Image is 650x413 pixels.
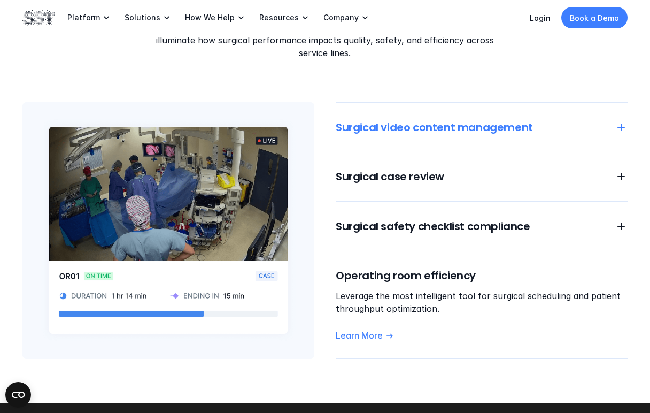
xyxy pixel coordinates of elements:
a: Book a Demo [561,7,628,28]
a: Login [530,13,551,22]
p: Platform [67,13,100,22]
h6: Surgical video content management [336,120,602,135]
p: Our all-in-one solution includes four software modules specifically designed to illuminate how su... [152,21,498,59]
p: Leverage the most intelligent tool for surgical scheduling and patient throughput optimization. [336,289,628,315]
h6: Surgical safety checklist compliance [336,219,602,234]
p: Solutions [125,13,160,22]
h6: Surgical case review [336,169,602,184]
p: Learn More [336,330,383,341]
a: Learn More [336,330,628,341]
p: Book a Demo [570,12,619,24]
button: Open CMP widget [5,382,31,408]
p: Resources [259,13,299,22]
p: How We Help [185,13,235,22]
img: SST logo [22,9,55,27]
img: Image of a surgery taking place [22,102,314,359]
h6: Operating room efficiency [336,268,628,283]
p: Company [323,13,359,22]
